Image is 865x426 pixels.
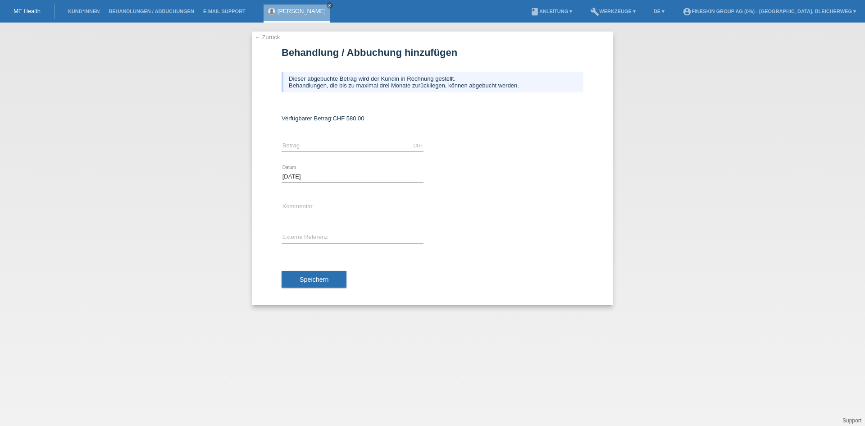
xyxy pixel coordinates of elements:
a: buildWerkzeuge ▾ [586,9,640,14]
a: close [327,2,333,9]
a: E-Mail Support [199,9,250,14]
span: CHF 580.00 [332,115,364,122]
h1: Behandlung / Abbuchung hinzufügen [282,47,583,58]
i: account_circle [683,7,692,16]
a: DE ▾ [649,9,669,14]
span: Speichern [300,276,328,283]
i: close [328,3,332,8]
div: CHF [413,143,423,148]
a: Support [842,417,861,424]
a: Kund*innen [64,9,104,14]
a: MF Health [14,8,41,14]
div: Verfügbarer Betrag: [282,115,583,122]
a: account_circleFineSkin Group AG (0%) - [GEOGRAPHIC_DATA], Bleicherweg ▾ [678,9,860,14]
a: bookAnleitung ▾ [526,9,577,14]
a: [PERSON_NAME] [278,8,326,14]
i: book [530,7,539,16]
button: Speichern [282,271,346,288]
div: Dieser abgebuchte Betrag wird der Kundin in Rechnung gestellt. Behandlungen, die bis zu maximal d... [282,72,583,92]
a: Behandlungen / Abbuchungen [104,9,199,14]
i: build [590,7,599,16]
a: ← Zurück [255,34,280,41]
